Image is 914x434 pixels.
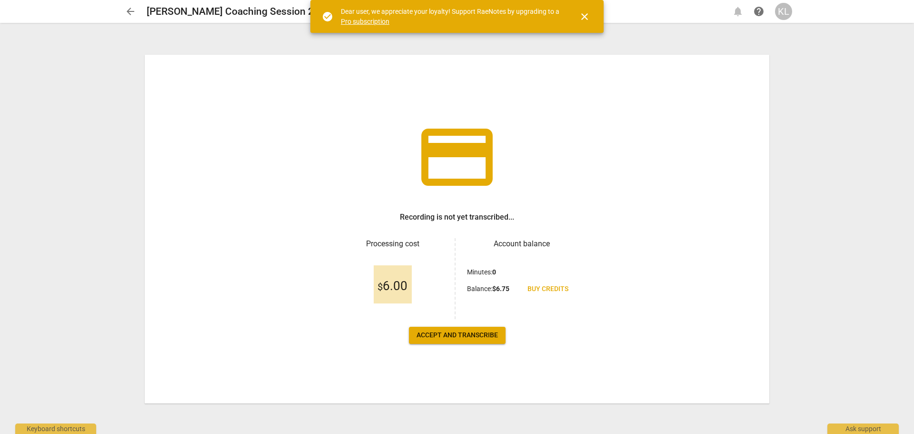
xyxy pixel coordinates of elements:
[527,284,568,294] span: Buy credits
[827,424,899,434] div: Ask support
[409,327,506,344] button: Accept and transcribe
[322,11,333,22] span: check_circle
[338,238,447,250] h3: Processing cost
[775,3,792,20] button: KL
[378,279,407,293] span: 6.00
[125,6,136,17] span: arrow_back
[753,6,765,17] span: help
[492,285,509,293] b: $ 6.75
[341,18,389,25] a: Pro subscription
[414,114,500,200] span: credit_card
[467,284,509,294] p: Balance :
[467,267,496,277] p: Minutes :
[492,268,496,276] b: 0
[378,281,383,293] span: $
[573,5,596,28] button: Close
[750,3,767,20] a: Help
[400,212,514,223] h3: Recording is not yet transcribed...
[147,6,314,18] h2: [PERSON_NAME] Coaching Session 2
[341,7,562,26] div: Dear user, we appreciate your loyalty! Support RaeNotes by upgrading to a
[579,11,590,22] span: close
[467,238,576,250] h3: Account balance
[520,281,576,298] a: Buy credits
[15,424,96,434] div: Keyboard shortcuts
[417,331,498,340] span: Accept and transcribe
